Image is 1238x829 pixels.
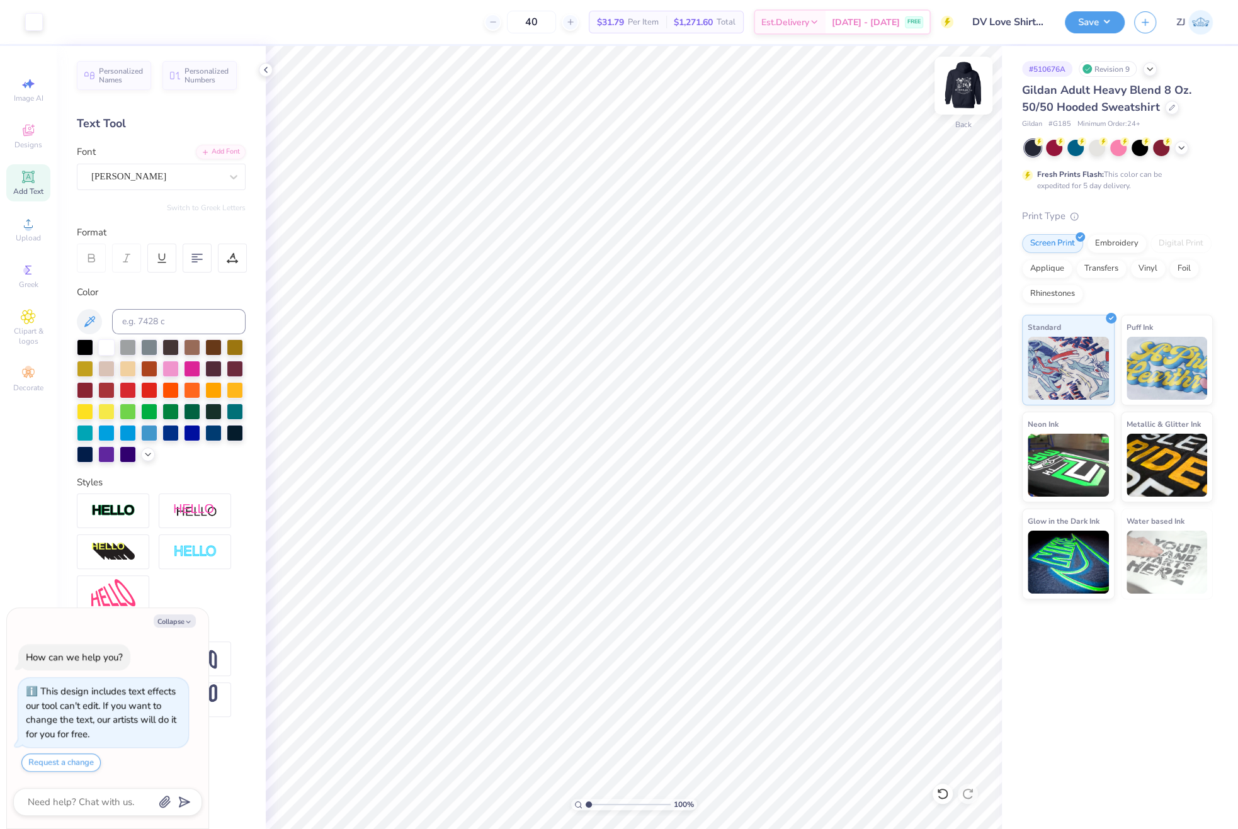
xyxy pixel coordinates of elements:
[13,383,43,393] span: Decorate
[1130,259,1166,278] div: Vinyl
[1188,10,1213,35] img: Zhor Junavee Antocan
[1176,15,1185,30] span: ZJ
[938,60,989,111] img: Back
[1022,82,1191,115] span: Gildan Adult Heavy Blend 8 Oz. 50/50 Hooded Sweatshirt
[1127,320,1153,334] span: Puff Ink
[77,225,247,240] div: Format
[173,544,217,559] img: Negative Space
[1127,417,1201,431] span: Metallic & Glitter Ink
[1022,234,1083,253] div: Screen Print
[6,326,50,346] span: Clipart & logos
[1037,169,1104,179] strong: Fresh Prints Flash:
[16,233,41,243] span: Upload
[154,614,196,628] button: Collapse
[14,93,43,103] span: Image AI
[1022,285,1083,303] div: Rhinestones
[1127,531,1208,594] img: Water based Ink
[1077,119,1140,130] span: Minimum Order: 24 +
[1028,531,1109,594] img: Glow in the Dark Ink
[1028,337,1109,400] img: Standard
[1028,320,1061,334] span: Standard
[91,579,135,606] img: Free Distort
[1022,61,1072,77] div: # 510676A
[185,67,229,84] span: Personalized Numbers
[955,119,972,130] div: Back
[1065,11,1125,33] button: Save
[1076,259,1127,278] div: Transfers
[907,18,921,26] span: FREE
[1079,61,1137,77] div: Revision 9
[1176,10,1213,35] a: ZJ
[832,16,900,29] span: [DATE] - [DATE]
[597,16,624,29] span: $31.79
[26,651,123,663] div: How can we help you?
[1028,514,1099,527] span: Glow in the Dark Ink
[1087,234,1147,253] div: Embroidery
[628,16,659,29] span: Per Item
[173,503,217,519] img: Shadow
[99,67,144,84] span: Personalized Names
[1022,119,1042,130] span: Gildan
[717,16,735,29] span: Total
[21,753,101,772] button: Request a change
[1127,434,1208,497] img: Metallic & Glitter Ink
[1037,169,1192,191] div: This color can be expedited for 5 day delivery.
[26,685,176,740] div: This design includes text effects our tool can't edit. If you want to change the text, our artist...
[112,309,246,334] input: e.g. 7428 c
[1022,259,1072,278] div: Applique
[507,11,556,33] input: – –
[91,504,135,518] img: Stroke
[1028,434,1109,497] img: Neon Ink
[13,186,43,196] span: Add Text
[1150,234,1212,253] div: Digital Print
[1127,337,1208,400] img: Puff Ink
[19,279,38,290] span: Greek
[77,285,246,300] div: Color
[14,140,42,150] span: Designs
[963,9,1055,35] input: Untitled Design
[196,145,246,159] div: Add Font
[1169,259,1199,278] div: Foil
[1022,209,1213,223] div: Print Type
[674,16,713,29] span: $1,271.60
[91,542,135,562] img: 3d Illusion
[77,475,246,490] div: Styles
[77,115,246,132] div: Text Tool
[761,16,809,29] span: Est. Delivery
[1028,417,1059,431] span: Neon Ink
[77,145,96,159] label: Font
[674,799,694,810] span: 100 %
[1127,514,1184,527] span: Water based Ink
[167,203,246,213] button: Switch to Greek Letters
[1048,119,1071,130] span: # G185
